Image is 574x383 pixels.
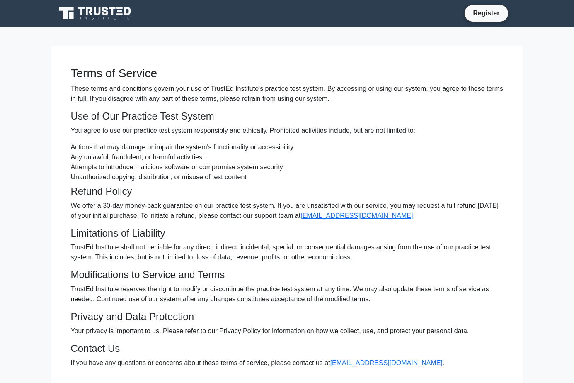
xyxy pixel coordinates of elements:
a: [EMAIL_ADDRESS][DOMAIN_NAME] [330,359,443,366]
p: These terms and conditions govern your use of TrustEd Institute's practice test system. By access... [71,84,504,104]
h4: Privacy and Data Protection [71,311,504,323]
p: You agree to use our practice test system responsibly and ethically. Prohibited activities includ... [71,126,504,136]
li: Attempts to introduce malicious software or compromise system security [71,162,504,172]
h4: Limitations of Liability [71,227,504,239]
a: Register [468,8,504,18]
p: TrustEd Institute reserves the right to modify or discontinue the practice test system at any tim... [71,284,504,304]
li: Unauthorized copying, distribution, or misuse of test content [71,172,504,182]
h4: Refund Policy [71,185,504,198]
li: Any unlawful, fraudulent, or harmful activities [71,152,504,162]
h4: Contact Us [71,343,504,355]
a: [EMAIL_ADDRESS][DOMAIN_NAME] [300,212,413,219]
h4: Modifications to Service and Terms [71,269,504,281]
p: TrustEd Institute shall not be liable for any direct, indirect, incidental, special, or consequen... [71,242,504,262]
h3: Terms of Service [71,66,504,81]
h4: Use of Our Practice Test System [71,110,504,122]
p: Your privacy is important to us. Please refer to our Privacy Policy for information on how we col... [71,326,504,336]
p: If you have any questions or concerns about these terms of service, please contact us at . [71,358,504,368]
li: Actions that may damage or impair the system's functionality or accessibility [71,142,504,152]
p: We offer a 30-day money-back guarantee on our practice test system. If you are unsatisfied with o... [71,201,504,221]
